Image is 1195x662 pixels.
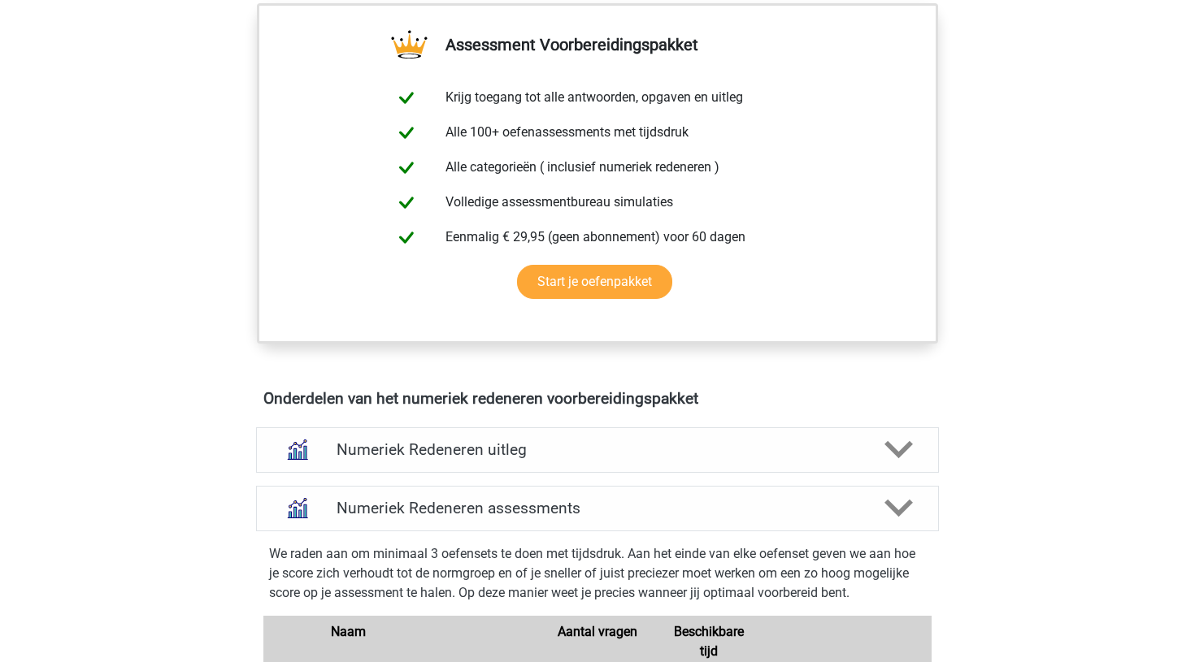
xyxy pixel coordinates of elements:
a: assessments Numeriek Redeneren assessments [250,486,945,531]
a: uitleg Numeriek Redeneren uitleg [250,427,945,473]
h4: Numeriek Redeneren uitleg [337,440,858,459]
img: numeriek redeneren assessments [276,487,318,529]
p: We raden aan om minimaal 3 oefensets te doen met tijdsdruk. Aan het einde van elke oefenset geven... [269,544,926,603]
img: numeriek redeneren uitleg [276,429,318,470]
h4: Onderdelen van het numeriek redeneren voorbereidingspakket [263,389,932,408]
div: Naam [319,622,541,661]
div: Aantal vragen [541,622,653,661]
h4: Numeriek Redeneren assessments [337,499,858,517]
a: Start je oefenpakket [517,265,672,299]
div: Beschikbare tijd [653,622,764,661]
